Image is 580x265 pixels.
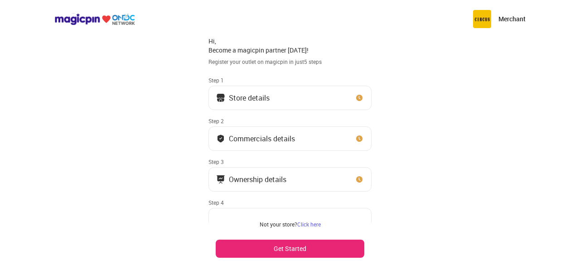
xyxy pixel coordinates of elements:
div: Hi, Become a magicpin partner [DATE]! [208,37,372,54]
img: circus.b677b59b.png [473,10,491,28]
img: commercials_icon.983f7837.svg [216,175,225,184]
div: Store details [229,96,270,100]
span: Not your store? [260,221,297,228]
img: clock_icon_new.67dbf243.svg [355,93,364,102]
div: Ownership details [229,177,286,182]
div: Step 4 [208,199,372,206]
img: ondc-logo-new-small.8a59708e.svg [54,13,135,25]
div: Step 1 [208,77,372,84]
img: clock_icon_new.67dbf243.svg [355,175,364,184]
img: bank_details_tick.fdc3558c.svg [216,134,225,143]
div: Step 2 [208,117,372,125]
p: Merchant [498,14,526,24]
a: Click here [297,221,321,228]
div: Step 3 [208,158,372,165]
img: storeIcon.9b1f7264.svg [216,93,225,102]
img: clock_icon_new.67dbf243.svg [355,134,364,143]
div: Register your outlet on magicpin in just 5 steps [208,58,372,66]
button: Ownership details [208,167,372,192]
button: Commercials details [208,126,372,151]
button: Bank Details [208,208,372,232]
button: Get Started [216,240,364,258]
div: Commercials details [229,136,295,141]
button: Store details [208,86,372,110]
